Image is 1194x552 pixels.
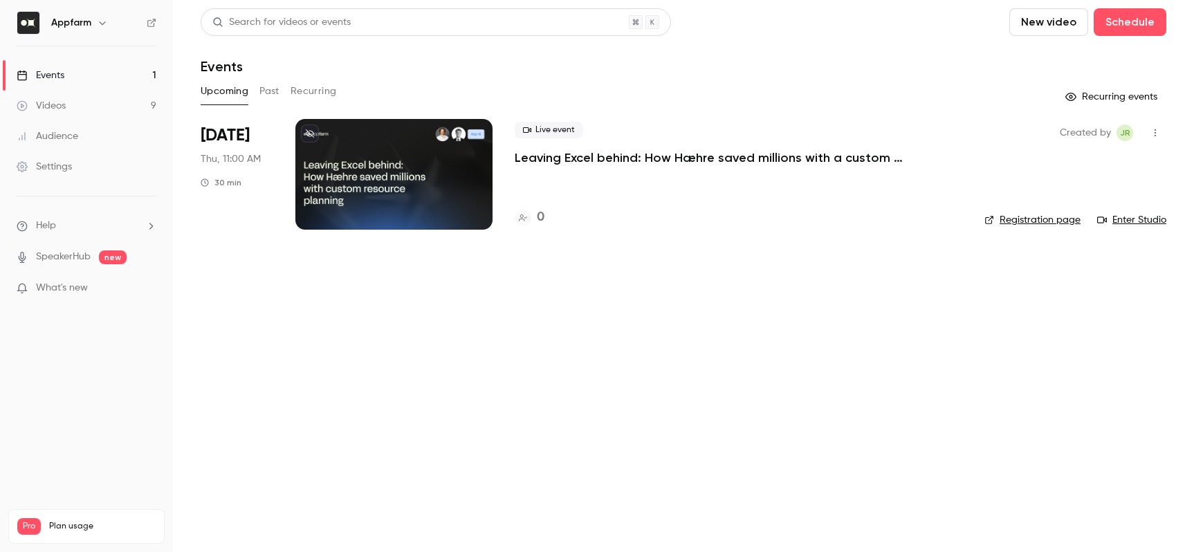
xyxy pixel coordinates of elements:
[1060,125,1111,141] span: Created by
[201,177,241,188] div: 30 min
[17,518,41,535] span: Pro
[259,80,279,102] button: Past
[984,213,1081,227] a: Registration page
[49,521,156,532] span: Plan usage
[1059,86,1166,108] button: Recurring events
[17,160,72,174] div: Settings
[515,122,583,138] span: Live event
[36,250,91,264] a: SpeakerHub
[201,125,250,147] span: [DATE]
[36,281,88,295] span: What's new
[1009,8,1088,36] button: New video
[1117,125,1133,141] span: Julie Remen
[17,129,78,143] div: Audience
[140,282,156,295] iframe: Noticeable Trigger
[17,99,66,113] div: Videos
[291,80,337,102] button: Recurring
[17,12,39,34] img: Appfarm
[201,80,248,102] button: Upcoming
[1094,8,1166,36] button: Schedule
[515,149,930,166] a: Leaving Excel behind: How Hæhre saved millions with a custom resource planner
[99,250,127,264] span: new
[17,219,156,233] li: help-dropdown-opener
[36,219,56,233] span: Help
[515,208,544,227] a: 0
[51,16,91,30] h6: Appfarm
[212,15,351,30] div: Search for videos or events
[1120,125,1130,141] span: JR
[537,208,544,227] h4: 0
[201,58,243,75] h1: Events
[201,152,261,166] span: Thu, 11:00 AM
[201,119,273,230] div: Sep 18 Thu, 11:00 AM (Europe/Oslo)
[1097,213,1166,227] a: Enter Studio
[17,68,64,82] div: Events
